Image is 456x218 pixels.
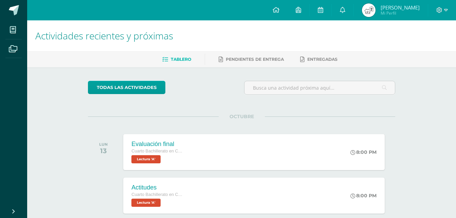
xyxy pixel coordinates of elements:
[131,141,182,148] div: Evaluación final
[131,184,182,191] div: Actitudes
[350,193,377,199] div: 8:00 PM
[88,81,165,94] a: todas las Actividades
[307,57,338,62] span: Entregadas
[300,54,338,65] a: Entregadas
[244,81,395,94] input: Busca una actividad próxima aquí...
[381,10,420,16] span: Mi Perfil
[131,149,182,153] span: Cuarto Bachillerato en CCLL en Diseño Grafico
[99,147,108,155] div: 13
[219,54,284,65] a: Pendientes de entrega
[162,54,191,65] a: Tablero
[131,192,182,197] span: Cuarto Bachillerato en CCLL en Diseño Grafico
[131,155,161,163] span: Lectura 'A'
[219,113,265,120] span: OCTUBRE
[35,29,173,42] span: Actividades recientes y próximas
[362,3,376,17] img: 67686b22a2c70cfa083e682cafa7854b.png
[171,57,191,62] span: Tablero
[99,142,108,147] div: LUN
[131,199,161,207] span: Lectura 'A'
[350,149,377,155] div: 8:00 PM
[226,57,284,62] span: Pendientes de entrega
[381,4,420,11] span: [PERSON_NAME]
